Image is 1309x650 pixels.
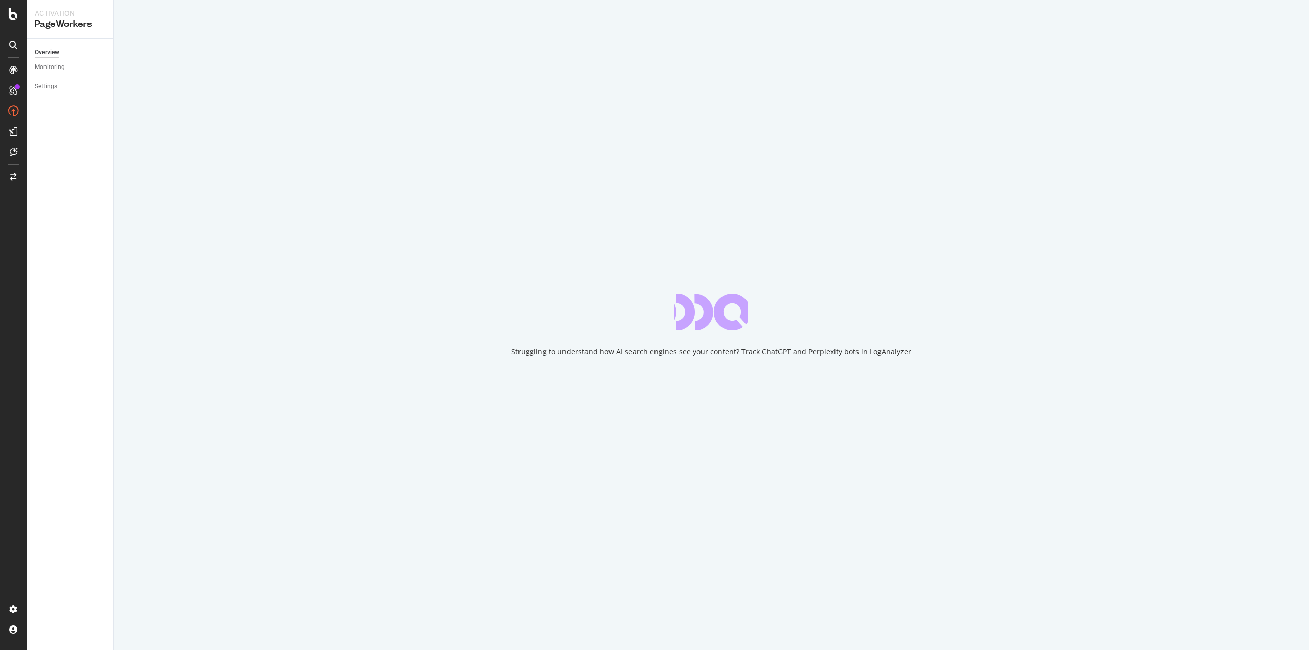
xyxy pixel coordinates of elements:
a: Monitoring [35,62,106,73]
div: Activation [35,8,105,18]
div: Monitoring [35,62,65,73]
a: Overview [35,47,106,58]
div: animation [674,294,748,330]
div: Struggling to understand how AI search engines see your content? Track ChatGPT and Perplexity bot... [511,347,911,357]
div: PageWorkers [35,18,105,30]
div: Overview [35,47,59,58]
a: Settings [35,81,106,92]
div: Settings [35,81,57,92]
